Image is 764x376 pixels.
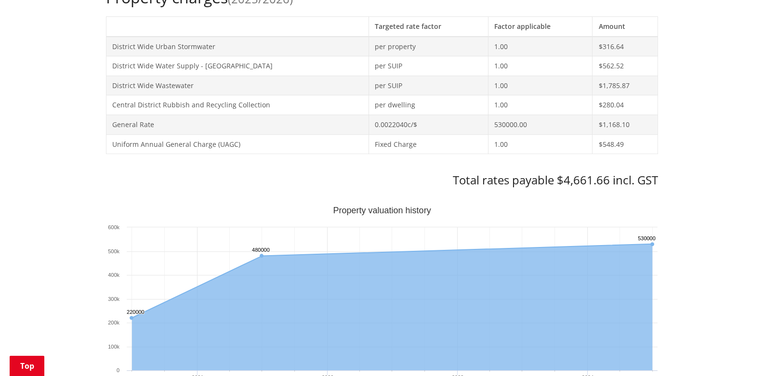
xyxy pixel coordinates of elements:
td: 0.0022040c/$ [369,115,488,134]
td: District Wide Wastewater [106,76,369,95]
td: General Rate [106,115,369,134]
text: 400k [108,272,119,278]
h3: Total rates payable $4,661.66 incl. GST [106,173,658,187]
text: 530000 [638,235,656,241]
td: 1.00 [488,56,593,76]
td: $1,168.10 [593,115,658,134]
td: $316.64 [593,37,658,56]
td: District Wide Urban Stormwater [106,37,369,56]
path: Wednesday, Jun 30, 12:00, 480,000. Capital Value. [260,254,263,258]
text: 220000 [127,309,145,315]
text: 600k [108,224,119,230]
path: Tuesday, Jun 30, 12:00, 220,000. Capital Value. [130,316,133,320]
text: 300k [108,296,119,302]
th: Targeted rate factor [369,16,488,36]
th: Amount [593,16,658,36]
td: 1.00 [488,37,593,56]
text: Property valuation history [333,206,431,215]
td: per SUIP [369,56,488,76]
text: 480000 [252,247,270,253]
iframe: Messenger Launcher [720,336,754,370]
td: 530000.00 [488,115,593,134]
td: Fixed Charge [369,134,488,154]
th: Factor applicable [488,16,593,36]
path: Sunday, Jun 30, 12:00, 530,000. Capital Value. [650,242,654,246]
td: $548.49 [593,134,658,154]
a: Top [10,356,44,376]
td: $280.04 [593,95,658,115]
td: Central District Rubbish and Recycling Collection [106,95,369,115]
text: 0 [117,367,119,373]
td: District Wide Water Supply - [GEOGRAPHIC_DATA] [106,56,369,76]
td: per property [369,37,488,56]
td: per dwelling [369,95,488,115]
text: 500k [108,248,119,254]
text: 200k [108,320,119,325]
td: $1,785.87 [593,76,658,95]
td: 1.00 [488,134,593,154]
td: 1.00 [488,95,593,115]
text: 100k [108,344,119,350]
td: per SUIP [369,76,488,95]
td: $562.52 [593,56,658,76]
td: Uniform Annual General Charge (UAGC) [106,134,369,154]
td: 1.00 [488,76,593,95]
